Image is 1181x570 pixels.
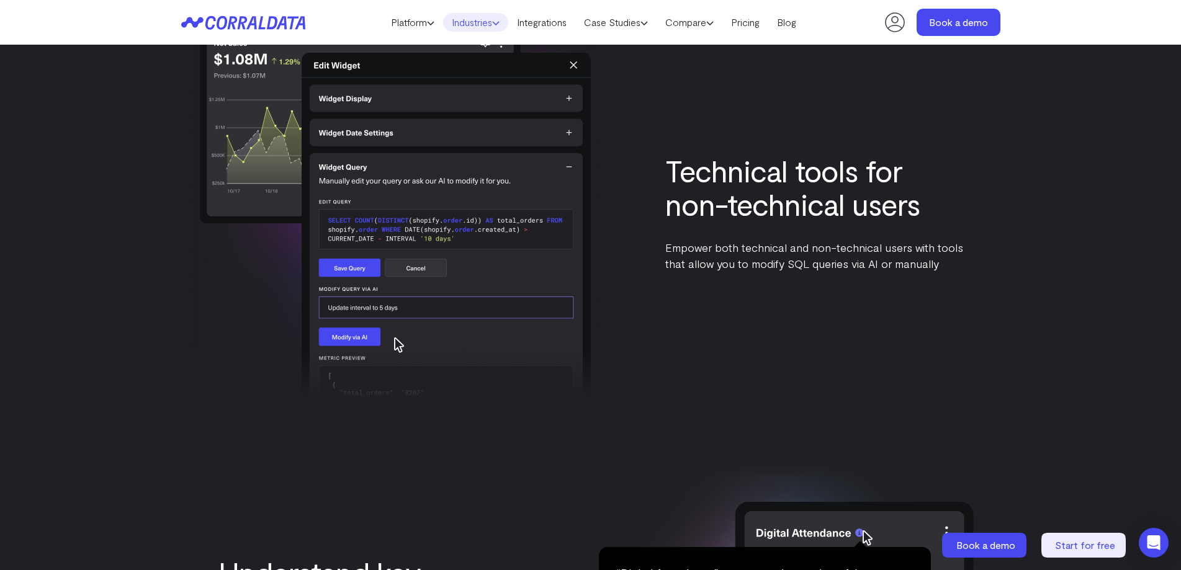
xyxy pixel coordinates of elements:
[942,533,1029,558] a: Book a demo
[575,13,657,32] a: Case Studies
[665,239,963,272] p: Empower both technical and non-technical users with tools that allow you to modify SQL queries vi...
[657,13,722,32] a: Compare
[508,13,575,32] a: Integrations
[382,13,443,32] a: Platform
[768,13,805,32] a: Blog
[917,9,1000,36] a: Book a demo
[443,13,508,32] a: Industries
[665,154,963,221] h3: Technical tools for non-technical users
[1041,533,1128,558] a: Start for free
[956,539,1015,551] span: Book a demo
[1055,539,1115,551] span: Start for free
[722,13,768,32] a: Pricing
[1139,528,1169,558] div: Open Intercom Messenger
